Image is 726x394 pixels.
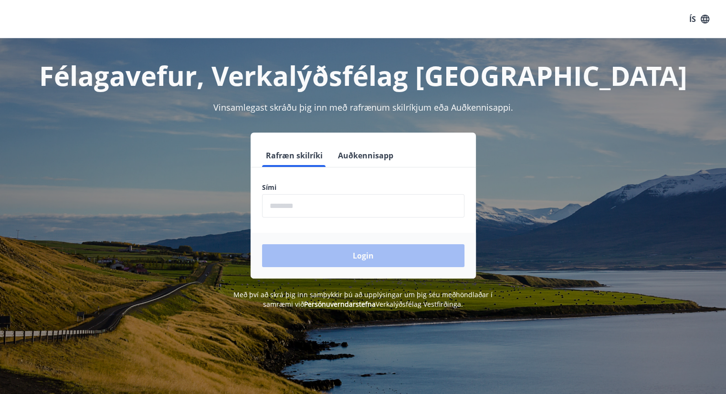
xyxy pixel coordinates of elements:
[233,290,493,309] span: Með því að skrá þig inn samþykkir þú að upplýsingar um þig séu meðhöndlaðar í samræmi við Verkalý...
[262,144,326,167] button: Rafræn skilríki
[262,183,464,192] label: Sími
[31,57,695,93] h1: Félagavefur, Verkalýðsfélag [GEOGRAPHIC_DATA]
[684,10,715,28] button: ÍS
[334,144,397,167] button: Auðkennisapp
[304,300,376,309] a: Persónuverndarstefna
[213,102,513,113] span: Vinsamlegast skráðu þig inn með rafrænum skilríkjum eða Auðkennisappi.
